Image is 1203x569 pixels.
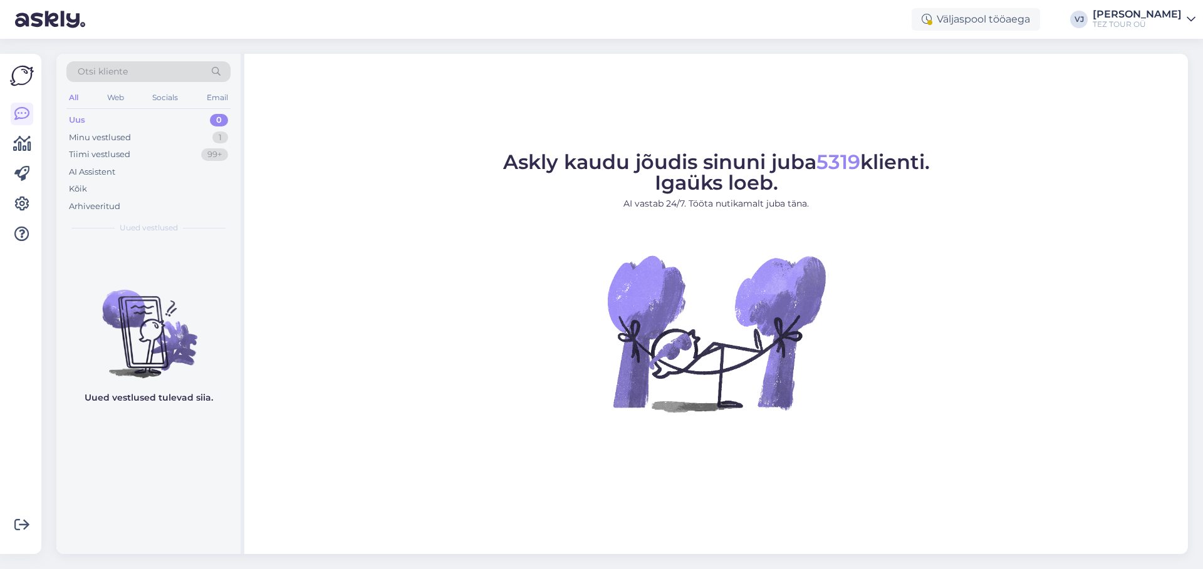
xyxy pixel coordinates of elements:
[503,150,930,195] span: Askly kaudu jõudis sinuni juba klienti. Igaüks loeb.
[1070,11,1088,28] div: VJ
[816,150,860,174] span: 5319
[204,90,231,106] div: Email
[212,131,228,144] div: 1
[69,131,131,144] div: Minu vestlused
[69,183,87,195] div: Kõik
[210,114,228,126] div: 0
[69,166,115,178] div: AI Assistent
[69,200,120,213] div: Arhiveeritud
[1093,19,1182,29] div: TEZ TOUR OÜ
[1093,9,1182,19] div: [PERSON_NAME]
[603,220,829,446] img: No Chat active
[503,197,930,210] p: AI vastab 24/7. Tööta nutikamalt juba täna.
[85,391,213,404] p: Uued vestlused tulevad siia.
[56,267,241,380] img: No chats
[10,64,34,88] img: Askly Logo
[69,148,130,161] div: Tiimi vestlused
[201,148,228,161] div: 99+
[105,90,127,106] div: Web
[150,90,180,106] div: Socials
[66,90,81,106] div: All
[78,65,128,78] span: Otsi kliente
[912,8,1040,31] div: Väljaspool tööaega
[1093,9,1195,29] a: [PERSON_NAME]TEZ TOUR OÜ
[69,114,85,126] div: Uus
[120,222,178,233] span: Uued vestlused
